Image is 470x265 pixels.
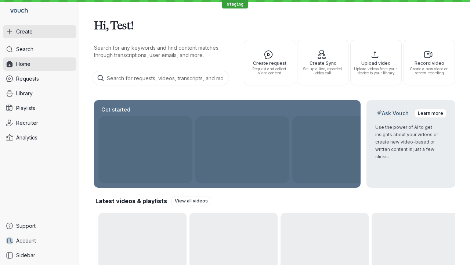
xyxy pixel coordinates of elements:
span: U [10,237,14,244]
span: Learn more [418,110,443,117]
a: Analytics [3,131,76,144]
a: View all videos [171,197,211,205]
a: Playlists [3,102,76,115]
span: Requests [16,75,39,82]
button: Upload videoUpload videos from your device to your library [350,40,402,85]
a: Sidebar [3,249,76,262]
a: Home [3,57,76,71]
a: Requests [3,72,76,85]
h2: Get started [100,106,132,113]
h2: Ask Vouch [375,110,410,117]
button: Create [3,25,76,38]
a: Recruiter [3,116,76,130]
span: Analytics [16,134,37,141]
p: Use the power of AI to get insights about your videos or create new video-based or written conten... [375,124,446,160]
span: Set up a live, recorded video call [300,67,345,75]
h2: Latest videos & playlists [95,197,167,205]
span: View all videos [175,197,208,205]
span: Recruiter [16,119,38,127]
span: Request and collect video content [247,67,292,75]
a: Go to homepage [3,3,31,19]
button: Create SyncSet up a live, recorded video call [297,40,348,85]
a: Search [3,43,76,56]
span: Playlists [16,105,35,112]
span: Create [16,28,33,35]
span: Upload video [354,61,398,66]
button: Create requestRequest and collect video content [244,40,295,85]
span: Create Sync [300,61,345,66]
a: Library [3,87,76,100]
span: Create request [247,61,292,66]
span: Create a new video or screen recording [407,67,452,75]
span: Sidebar [16,252,35,259]
h1: Hi, Test! [94,15,455,35]
a: Support [3,219,76,233]
span: Account [16,237,36,244]
input: Search for requests, videos, transcripts, and more... [93,71,229,85]
span: Upload videos from your device to your library [354,67,398,75]
a: TUAccount [3,234,76,247]
span: Library [16,90,33,97]
span: Support [16,222,36,230]
button: Record videoCreate a new video or screen recording [404,40,455,85]
a: Learn more [415,109,446,118]
span: Search [16,46,33,53]
span: Record video [407,61,452,66]
span: T [6,237,10,244]
p: Search for any keywords and find content matches through transcriptions, user emails, and more. [94,44,231,59]
span: Home [16,60,30,68]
